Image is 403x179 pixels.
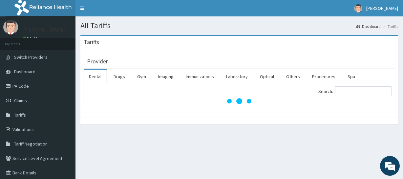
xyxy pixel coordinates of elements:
span: Dashboard [14,69,35,75]
a: Online [23,36,39,40]
h1: All Tariffs [80,21,398,30]
h3: Tariffs [84,39,99,45]
span: Claims [14,98,27,103]
a: Drugs [108,70,130,83]
a: Dental [84,70,107,83]
a: Immunizations [180,70,219,83]
img: User Image [3,20,18,34]
span: Tariff Negotiation [14,141,48,147]
a: Imaging [153,70,179,83]
input: Search: [335,86,392,96]
img: User Image [354,4,362,12]
span: Tariffs [14,112,26,118]
label: Search: [318,86,392,96]
a: Gym [132,70,151,83]
svg: audio-loading [226,88,252,114]
a: Procedures [307,70,341,83]
a: Laboratory [221,70,253,83]
a: Others [281,70,305,83]
h3: Provider - [87,58,111,64]
span: [PERSON_NAME] [366,5,398,11]
a: Spa [342,70,360,83]
p: [PERSON_NAME] [23,27,66,33]
a: Optical [255,70,279,83]
li: Tariffs [381,24,398,29]
a: Dashboard [356,24,381,29]
span: Switch Providers [14,54,48,60]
